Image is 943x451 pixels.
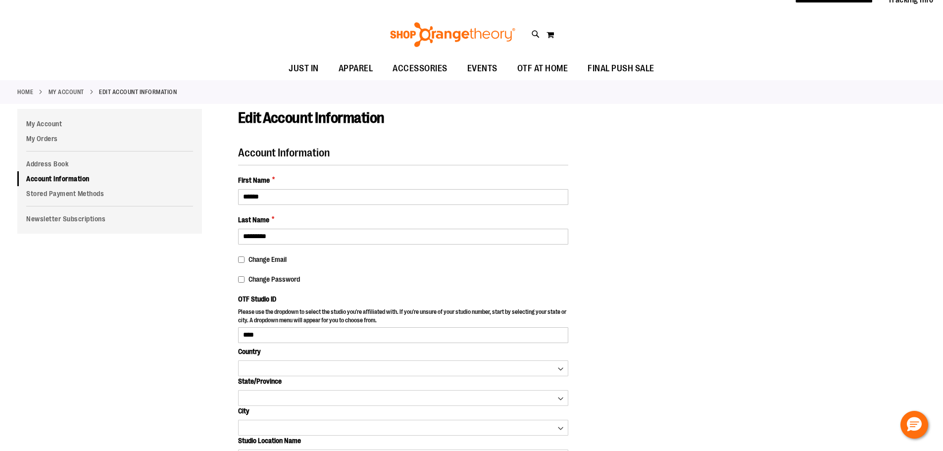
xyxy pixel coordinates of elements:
a: OTF AT HOME [507,57,578,80]
span: ACCESSORIES [393,57,447,80]
span: Change Password [248,275,300,283]
a: FINAL PUSH SALE [578,57,664,80]
a: Account Information [17,171,202,186]
a: JUST IN [279,57,329,80]
a: Newsletter Subscriptions [17,211,202,226]
img: Shop Orangetheory [389,22,517,47]
strong: Edit Account Information [99,88,177,97]
span: APPAREL [339,57,373,80]
a: Stored Payment Methods [17,186,202,201]
span: JUST IN [289,57,319,80]
button: Hello, have a question? Let’s chat. [900,411,928,439]
span: Country [238,348,260,355]
p: Please use the dropdown to select the studio you're affiliated with. If you're unsure of your stu... [238,308,568,327]
a: My Account [17,116,202,131]
span: Account Information [238,147,330,159]
span: Edit Account Information [238,109,385,126]
a: My Account [49,88,84,97]
span: EVENTS [467,57,497,80]
a: APPAREL [329,57,383,80]
a: Address Book [17,156,202,171]
span: Change Email [248,255,287,263]
span: FINAL PUSH SALE [588,57,654,80]
span: Last Name [238,215,269,225]
span: OTF AT HOME [517,57,568,80]
span: State/Province [238,377,282,385]
a: My Orders [17,131,202,146]
a: Home [17,88,33,97]
a: EVENTS [457,57,507,80]
span: First Name [238,175,270,185]
span: Studio Location Name [238,437,301,445]
a: ACCESSORIES [383,57,457,80]
span: OTF Studio ID [238,295,276,303]
span: City [238,407,249,415]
